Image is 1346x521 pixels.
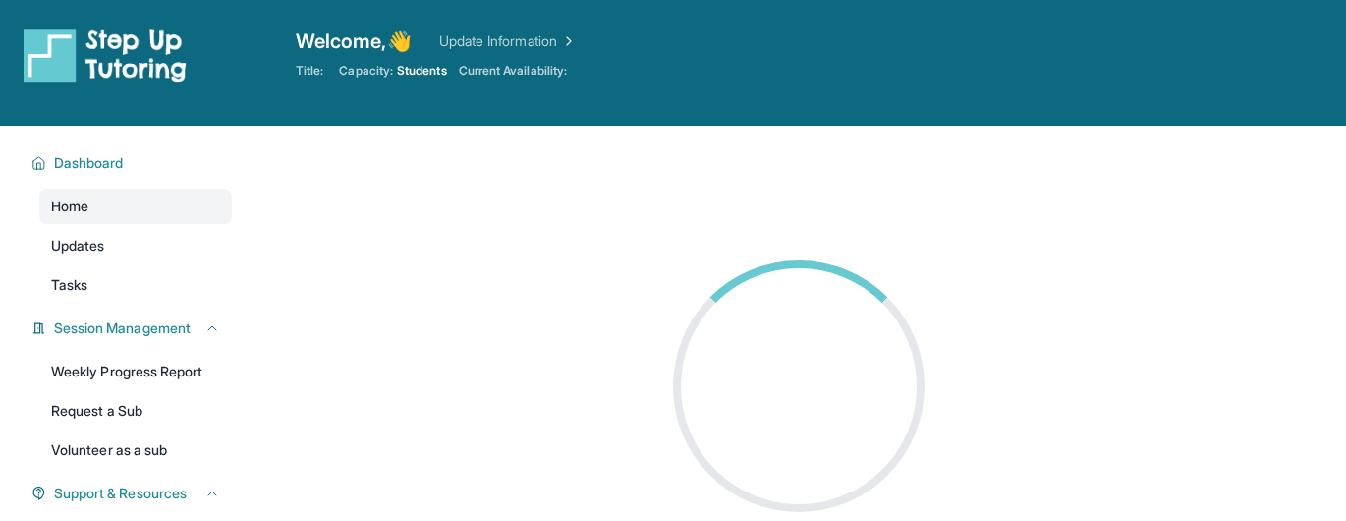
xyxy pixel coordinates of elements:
span: Support & Resources [54,484,187,503]
img: Chevron Right [557,31,577,51]
button: Dashboard [46,153,220,173]
a: Home [39,189,232,224]
span: Updates [51,236,105,256]
a: Weekly Progress Report [39,354,232,389]
a: Update Information [439,31,577,51]
span: Capacity: [339,63,393,79]
button: Session Management [46,318,220,338]
span: Welcome, 👋 [296,28,412,55]
img: logo [24,28,187,83]
span: Tasks [51,275,87,295]
a: Request a Sub [39,393,232,429]
span: Title: [296,63,323,79]
span: Students [397,63,447,79]
a: Volunteer as a sub [39,433,232,468]
a: Updates [39,228,232,263]
a: Tasks [39,267,232,303]
span: Session Management [54,318,191,338]
button: Support & Resources [46,484,220,503]
span: Home [51,197,88,216]
span: Dashboard [54,153,124,173]
span: Current Availability: [459,63,567,79]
